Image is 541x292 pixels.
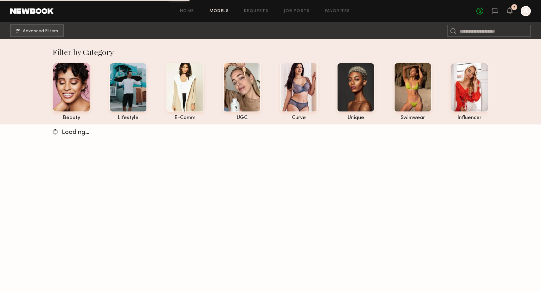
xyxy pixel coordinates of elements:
[10,24,64,37] button: Advanced Filters
[325,9,350,13] a: Favorites
[244,9,268,13] a: Requests
[166,115,204,121] div: e-comm
[451,115,488,121] div: influencer
[223,115,261,121] div: UGC
[180,9,194,13] a: Home
[337,115,375,121] div: unique
[53,115,90,121] div: beauty
[394,115,432,121] div: swimwear
[209,9,229,13] a: Models
[53,47,488,57] div: Filter by Category
[280,115,318,121] div: curve
[109,115,147,121] div: lifestyle
[513,6,515,9] div: 7
[521,6,531,16] a: A
[62,130,89,136] span: Loading…
[284,9,310,13] a: Job Posts
[23,29,58,34] span: Advanced Filters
